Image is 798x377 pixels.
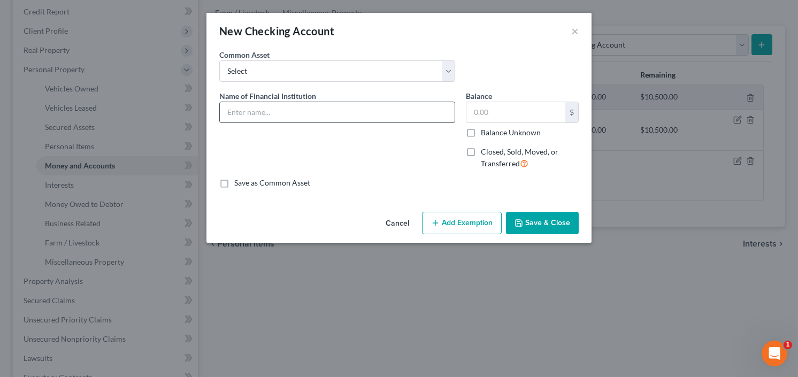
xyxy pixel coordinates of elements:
[571,25,579,37] button: ×
[377,213,418,234] button: Cancel
[234,178,310,188] label: Save as Common Asset
[422,212,502,234] button: Add Exemption
[481,127,541,138] label: Balance Unknown
[784,341,792,349] span: 1
[762,341,787,366] iframe: Intercom live chat
[220,102,455,122] input: Enter name...
[466,102,565,122] input: 0.00
[481,147,558,168] span: Closed, Sold, Moved, or Transferred
[466,90,492,102] label: Balance
[565,102,578,122] div: $
[219,91,316,101] span: Name of Financial Institution
[219,49,270,60] label: Common Asset
[506,212,579,234] button: Save & Close
[219,24,334,39] div: New Checking Account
